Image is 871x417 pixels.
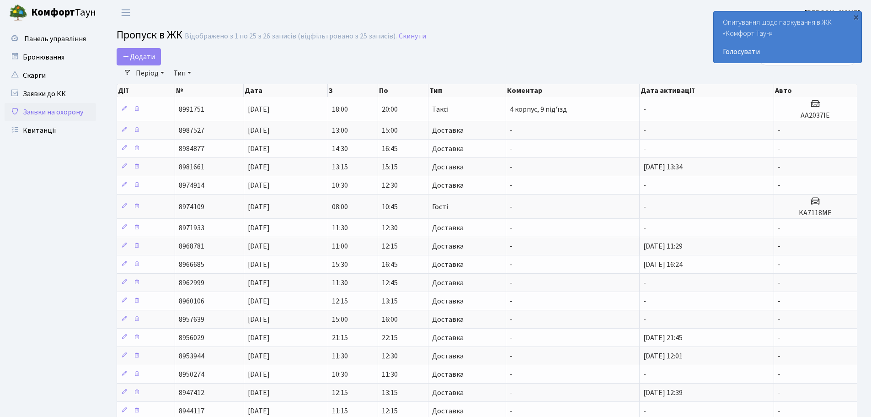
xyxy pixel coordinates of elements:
span: [DATE] 16:24 [643,260,683,270]
a: Бронювання [5,48,96,66]
a: Голосувати [723,46,852,57]
span: 15:15 [382,162,398,172]
span: - [778,333,780,343]
span: [DATE] [248,241,270,251]
span: 14:30 [332,144,348,154]
th: Коментар [506,84,639,97]
span: 8956029 [179,333,204,343]
span: 13:00 [332,125,348,135]
span: 8944117 [179,406,204,416]
span: [DATE] [248,333,270,343]
span: 18:00 [332,104,348,114]
span: [DATE] [248,180,270,190]
b: [PERSON_NAME] [805,8,860,18]
span: Доставка [432,224,464,232]
span: - [510,260,513,270]
span: 11:00 [332,241,348,251]
span: [DATE] [248,388,270,398]
span: 8947412 [179,388,204,398]
span: [DATE] [248,162,270,172]
span: 8962999 [179,278,204,288]
span: 11:30 [382,369,398,379]
span: 20:00 [382,104,398,114]
span: [DATE] [248,314,270,325]
a: Скинути [399,32,426,41]
span: - [510,333,513,343]
span: - [510,162,513,172]
span: - [643,125,646,135]
span: [DATE] [248,202,270,212]
span: 21:15 [332,333,348,343]
span: - [643,278,646,288]
span: - [778,125,780,135]
span: - [510,241,513,251]
a: Заявки на охорону [5,103,96,121]
div: × [851,12,860,22]
span: Доставка [432,352,464,360]
span: - [643,104,646,114]
span: - [778,351,780,361]
span: - [510,388,513,398]
span: - [643,202,646,212]
span: - [510,314,513,325]
span: 15:00 [332,314,348,325]
span: Доставка [432,389,464,396]
span: [DATE] [248,296,270,306]
span: 15:30 [332,260,348,270]
span: Панель управління [24,34,86,44]
span: 08:00 [332,202,348,212]
span: - [778,296,780,306]
span: Гості [432,203,448,211]
span: 4 корпус, 9 під'їзд [510,104,567,114]
span: Доставка [432,127,464,134]
span: Доставка [432,316,464,323]
span: [DATE] [248,144,270,154]
th: По [378,84,428,97]
span: 8974914 [179,180,204,190]
span: 8953944 [179,351,204,361]
span: Доставка [432,182,464,189]
th: З [328,84,378,97]
span: [DATE] 12:39 [643,388,683,398]
th: Тип [428,84,507,97]
span: - [778,260,780,270]
span: 16:45 [382,144,398,154]
span: Доставка [432,145,464,152]
span: - [510,180,513,190]
span: 8966685 [179,260,204,270]
span: Доставка [432,371,464,378]
span: Доставка [432,163,464,171]
span: - [778,278,780,288]
span: 13:15 [332,162,348,172]
span: - [510,223,513,233]
span: Доставка [432,407,464,415]
span: - [510,369,513,379]
h5: KA7118ME [778,209,853,217]
span: Доставка [432,279,464,287]
span: 11:30 [332,351,348,361]
span: - [643,223,646,233]
span: 13:15 [382,388,398,398]
span: - [778,223,780,233]
span: - [510,278,513,288]
th: Дата активації [640,84,774,97]
span: 8984877 [179,144,204,154]
span: - [643,180,646,190]
span: [DATE] [248,104,270,114]
span: Додати [123,52,155,62]
span: 13:15 [382,296,398,306]
span: - [510,406,513,416]
th: Дії [117,84,175,97]
span: [DATE] [248,260,270,270]
span: 16:00 [382,314,398,325]
span: [DATE] [248,369,270,379]
span: 10:30 [332,180,348,190]
h5: АА2037ІЕ [778,111,853,120]
span: Таксі [432,106,449,113]
a: Додати [117,48,161,65]
span: 8981661 [179,162,204,172]
span: 8971933 [179,223,204,233]
a: Заявки до КК [5,85,96,103]
span: - [778,314,780,325]
a: Скарги [5,66,96,85]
